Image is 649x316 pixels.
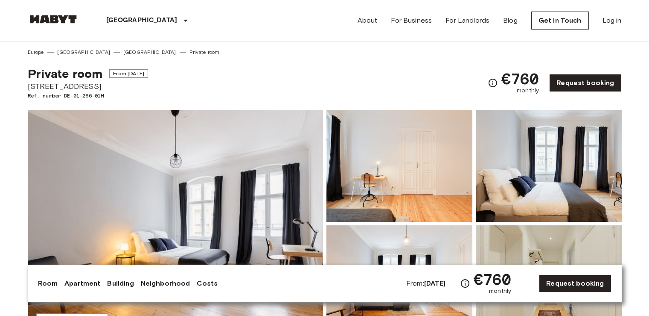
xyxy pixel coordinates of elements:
img: Picture of unit DE-01-266-01H [326,110,472,222]
img: Habyt [28,15,79,24]
span: monthly [489,287,511,295]
a: Private room [189,48,220,56]
span: €760 [474,272,512,287]
span: From [DATE] [109,69,148,78]
span: [STREET_ADDRESS] [28,81,148,92]
span: Ref. number DE-01-266-01H [28,92,148,100]
a: [GEOGRAPHIC_DATA] [123,48,176,56]
span: €760 [501,71,539,86]
a: Apartment [64,278,100,289]
a: Neighborhood [141,278,190,289]
span: monthly [517,86,539,95]
a: Blog [503,15,518,26]
span: From: [406,279,446,288]
a: Request booking [549,74,621,92]
a: Costs [197,278,218,289]
svg: Check cost overview for full price breakdown. Please note that discounts apply to new joiners onl... [488,78,498,88]
a: About [358,15,378,26]
a: [GEOGRAPHIC_DATA] [57,48,110,56]
a: Get in Touch [531,12,589,30]
a: Request booking [539,275,611,292]
p: [GEOGRAPHIC_DATA] [106,15,178,26]
img: Picture of unit DE-01-266-01H [476,110,622,222]
a: Room [38,278,58,289]
a: Log in [602,15,622,26]
a: For Landlords [445,15,489,26]
a: Europe [28,48,44,56]
b: [DATE] [424,279,446,287]
svg: Check cost overview for full price breakdown. Please note that discounts apply to new joiners onl... [460,278,470,289]
span: Private room [28,66,103,81]
a: Building [107,278,134,289]
a: For Business [391,15,432,26]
